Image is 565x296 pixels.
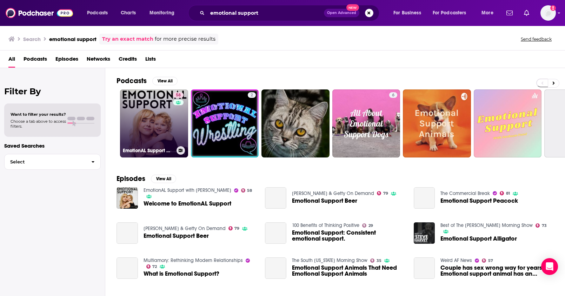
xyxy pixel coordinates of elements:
a: Armstrong & Getty On Demand [292,190,374,196]
span: All [8,53,15,68]
a: Armstrong & Getty On Demand [144,226,226,231]
a: EmotionAL Support with Alessandra Torresani [144,187,231,193]
p: Saved Searches [4,142,101,149]
a: 79 [228,226,240,230]
a: Show notifications dropdown [521,7,532,19]
a: Emotional Support Peacock [440,198,518,204]
span: Podcasts [87,8,108,18]
span: 6 [392,92,394,99]
a: 100 Benefits of Thinking Positive [292,222,359,228]
img: Welcome to EmotionAL Support [117,187,138,209]
span: 73 [542,224,547,227]
span: 79 [234,227,239,230]
a: 79 [377,191,388,195]
span: For Business [393,8,421,18]
a: Emotional Support Beer [265,187,286,209]
span: More [481,8,493,18]
button: open menu [477,7,502,19]
a: The South Florida Morning Show [292,257,367,263]
a: 6 [389,92,397,98]
button: open menu [428,7,477,19]
h3: emotional support [49,36,97,42]
span: 81 [506,192,510,195]
span: Emotional Support: Consistent emotional support. [292,230,405,242]
span: 72 [152,265,157,268]
a: 58 [241,188,252,193]
a: Emotional Support Animals That Need Emotional Support Animals [265,257,286,279]
span: Podcasts [24,53,47,68]
a: Emotional Support: Consistent emotional support. [265,222,286,244]
a: Networks [87,53,110,68]
span: Want to filter your results? [11,112,66,117]
span: Open Advanced [327,11,356,15]
input: Search podcasts, credits, & more... [207,7,324,19]
a: Emotional Support Peacock [414,187,435,209]
a: Charts [116,7,140,19]
a: 58EmotionAL Support with [PERSON_NAME] [120,89,188,157]
div: Open Intercom Messenger [541,258,558,275]
span: 57 [488,259,493,262]
span: For Podcasters [433,8,466,18]
a: 57 [482,258,493,263]
div: Search podcasts, credits, & more... [195,5,386,21]
a: EpisodesView All [117,174,176,183]
button: Select [4,154,101,170]
a: Lists [145,53,156,68]
a: Multiamory: Rethinking Modern Relationships [144,257,243,263]
span: Logged in as kochristina [540,5,556,21]
span: 29 [368,224,373,227]
img: Emotional Support Alligator [414,222,435,244]
span: New [346,4,359,11]
a: 2 [248,92,256,98]
a: Try an exact match [102,35,153,43]
span: Choose a tab above to access filters. [11,119,66,129]
img: Podchaser - Follow, Share and Rate Podcasts [6,6,73,20]
button: Show profile menu [540,5,556,21]
span: 35 [377,259,381,262]
a: 81 [500,191,510,195]
a: 6 [332,89,400,157]
span: 58 [176,92,181,99]
span: 2 [251,92,253,99]
a: Emotional Support Beer [144,233,209,239]
a: 72 [146,264,157,269]
a: What is Emotional Support? [117,257,138,279]
a: Couple has sex wrong way for years. Emotional support animal has an emotional support animal. [440,265,554,277]
a: Best of The Steve Harvey Morning Show [440,222,533,228]
h2: Podcasts [117,76,147,85]
a: 2 [191,89,259,157]
button: open menu [388,7,430,19]
a: Welcome to EmotionAL Support [144,201,231,207]
a: Emotional Support Animals That Need Emotional Support Animals [292,265,405,277]
span: Monitoring [149,8,174,18]
a: Credits [119,53,137,68]
a: What is Emotional Support? [144,271,219,277]
a: Weird AF News [440,257,472,263]
button: Send feedback [519,36,554,42]
h2: Filter By [4,86,101,96]
span: 58 [247,189,252,192]
a: Emotional Support Alligator [440,236,517,242]
img: User Profile [540,5,556,21]
a: The Commercial Break [440,190,490,196]
button: Open AdvancedNew [324,9,359,17]
a: Emotional Support Beer [117,222,138,244]
a: Episodes [55,53,78,68]
a: 73 [536,223,547,228]
a: 58 [173,92,184,98]
button: open menu [82,7,117,19]
a: Emotional Support Beer [292,198,357,204]
span: 79 [383,192,388,195]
